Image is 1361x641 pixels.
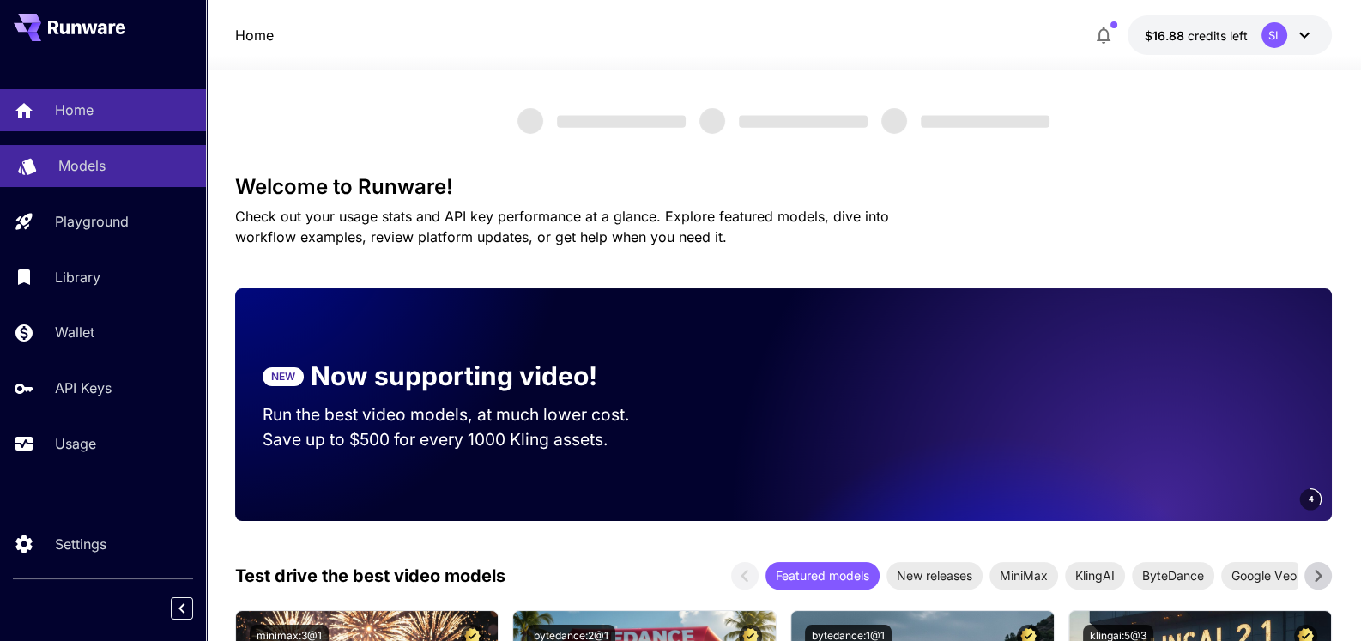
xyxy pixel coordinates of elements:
[58,155,106,176] p: Models
[886,566,983,584] span: New releases
[989,562,1058,590] div: MiniMax
[311,357,597,396] p: Now supporting video!
[1221,566,1306,584] span: Google Veo
[1221,562,1306,590] div: Google Veo
[1308,493,1313,505] span: 4
[55,211,129,232] p: Playground
[1132,562,1214,590] div: ByteDance
[235,563,505,589] p: Test drive the best video models
[235,175,1333,199] h3: Welcome to Runware!
[184,593,206,624] div: Collapse sidebar
[235,25,274,45] nav: breadcrumb
[263,402,662,427] p: Run the best video models, at much lower cost.
[55,267,100,287] p: Library
[55,100,94,120] p: Home
[1145,27,1248,45] div: $16.8793
[1128,15,1332,55] button: $16.8793SL
[989,566,1058,584] span: MiniMax
[1145,28,1188,43] span: $16.88
[765,562,880,590] div: Featured models
[55,534,106,554] p: Settings
[1065,566,1125,584] span: KlingAI
[1132,566,1214,584] span: ByteDance
[235,208,889,245] span: Check out your usage stats and API key performance at a glance. Explore featured models, dive int...
[1065,562,1125,590] div: KlingAI
[171,597,193,620] button: Collapse sidebar
[765,566,880,584] span: Featured models
[263,427,662,452] p: Save up to $500 for every 1000 Kling assets.
[886,562,983,590] div: New releases
[1261,22,1287,48] div: SL
[55,433,96,454] p: Usage
[55,322,94,342] p: Wallet
[55,378,112,398] p: API Keys
[1188,28,1248,43] span: credits left
[235,25,274,45] a: Home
